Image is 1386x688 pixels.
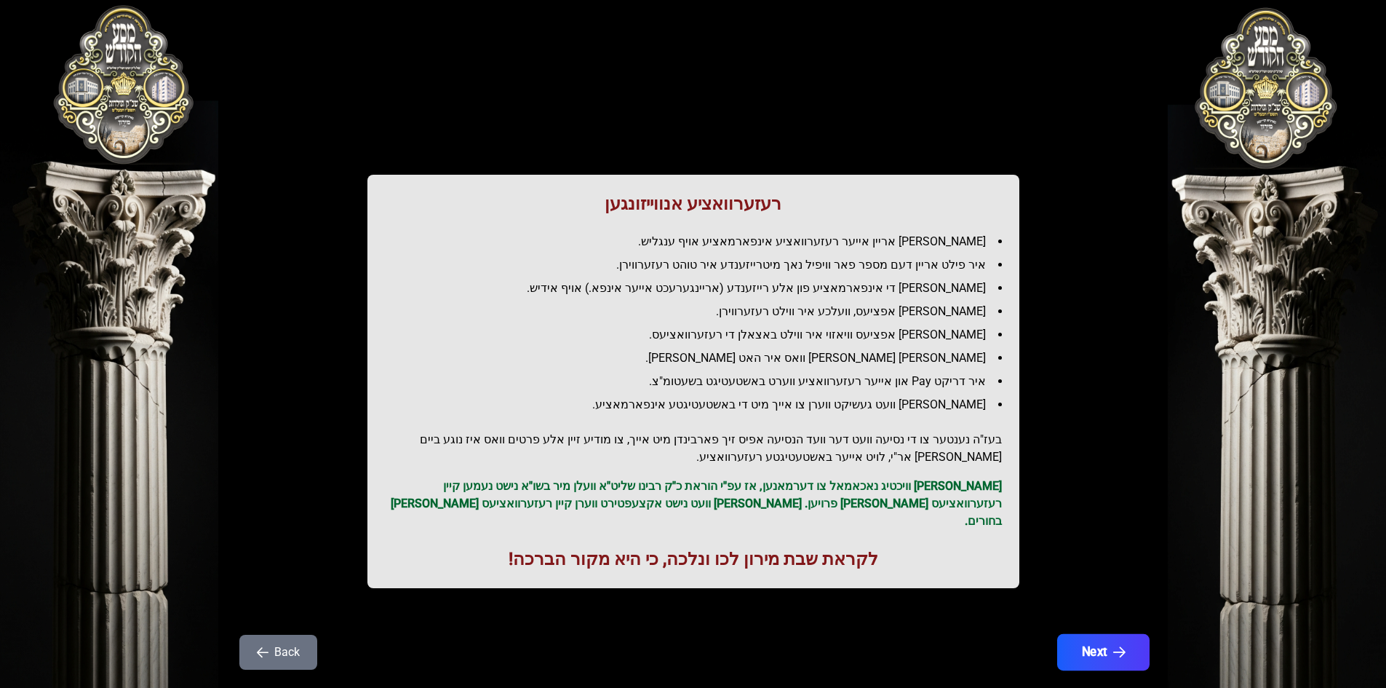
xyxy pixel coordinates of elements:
[397,280,1002,297] li: [PERSON_NAME] די אינפארמאציע פון אלע רייזענדע (אריינגערעכט אייער אינפא.) אויף אידיש.
[397,373,1002,390] li: איר דריקט Pay און אייער רעזערוואציע ווערט באשטעטיגט בשעטומ"צ.
[397,303,1002,320] li: [PERSON_NAME] אפציעס, וועלכע איר ווילט רעזערווירן.
[397,326,1002,344] li: [PERSON_NAME] אפציעס וויאזוי איר ווילט באצאלן די רעזערוואציעס.
[397,233,1002,250] li: [PERSON_NAME] אריין אייער רעזערוואציע אינפארמאציע אויף ענגליש.
[397,256,1002,274] li: איר פילט אריין דעם מספר פאר וויפיל נאך מיטרייזענדע איר טוהט רעזערווירן.
[1056,634,1149,671] button: Next
[239,635,317,670] button: Back
[385,547,1002,571] h1: לקראת שבת מירון לכו ונלכה, כי היא מקור הברכה!
[397,396,1002,414] li: [PERSON_NAME] וועט געשיקט ווערן צו אייך מיט די באשטעטיגטע אינפארמאציע.
[385,431,1002,466] h2: בעז"ה נענטער צו די נסיעה וועט דער וועד הנסיעה אפיס זיך פארבינדן מיט אייך, צו מודיע זיין אלע פרטים...
[385,478,1002,530] p: [PERSON_NAME] וויכטיג נאכאמאל צו דערמאנען, אז עפ"י הוראת כ"ק רבינו שליט"א וועלן מיר בשו"א נישט נע...
[385,192,1002,216] h1: רעזערוואציע אנווייזונגען
[397,349,1002,367] li: [PERSON_NAME] [PERSON_NAME] וואס איר האט [PERSON_NAME].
